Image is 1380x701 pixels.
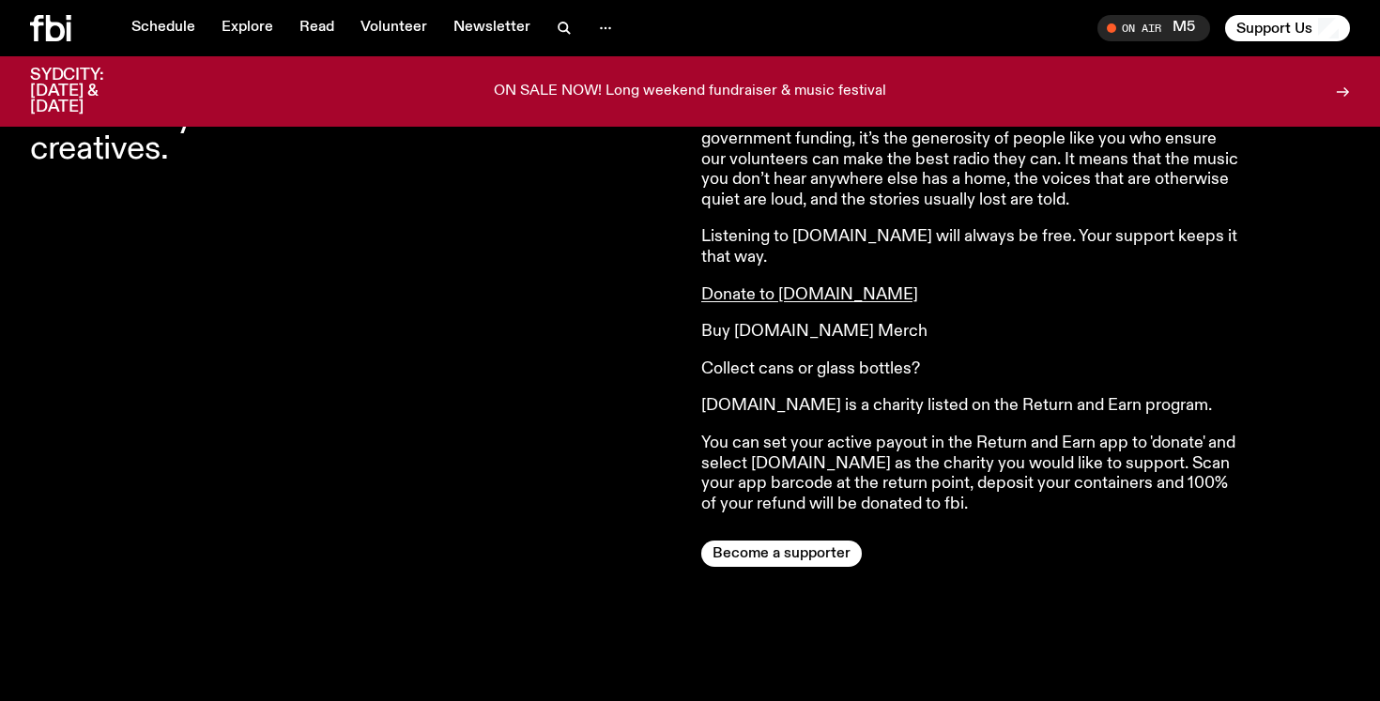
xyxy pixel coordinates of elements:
[701,227,1242,267] p: Listening to [DOMAIN_NAME] will always be free. Your support keeps it that way.
[288,15,345,41] a: Read
[30,69,679,165] h2: We are a radio station powered by a community of local broadcasters and creatives.
[701,541,862,567] button: Become a supporter
[442,15,542,41] a: Newsletter
[494,84,886,100] p: ON SALE NOW! Long weekend fundraiser & music festival
[701,286,918,303] a: Donate to [DOMAIN_NAME]
[1097,15,1210,41] button: On AirM5
[701,69,1242,210] p: For over 20 years, we’ve been championing new local music, voices and stories. [DOMAIN_NAME] supp...
[30,68,150,115] h3: SYDCITY: [DATE] & [DATE]
[701,323,928,340] a: Buy [DOMAIN_NAME] Merch
[701,359,1242,380] p: Collect cans or glass bottles?
[1236,20,1312,37] span: Support Us
[701,434,1242,514] p: You can set your active payout in the Return and Earn app to 'donate' and select [DOMAIN_NAME] as...
[349,15,438,41] a: Volunteer
[120,15,207,41] a: Schedule
[701,396,1242,417] p: [DOMAIN_NAME] is a charity listed on the Return and Earn program.
[1225,15,1350,41] button: Support Us
[210,15,284,41] a: Explore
